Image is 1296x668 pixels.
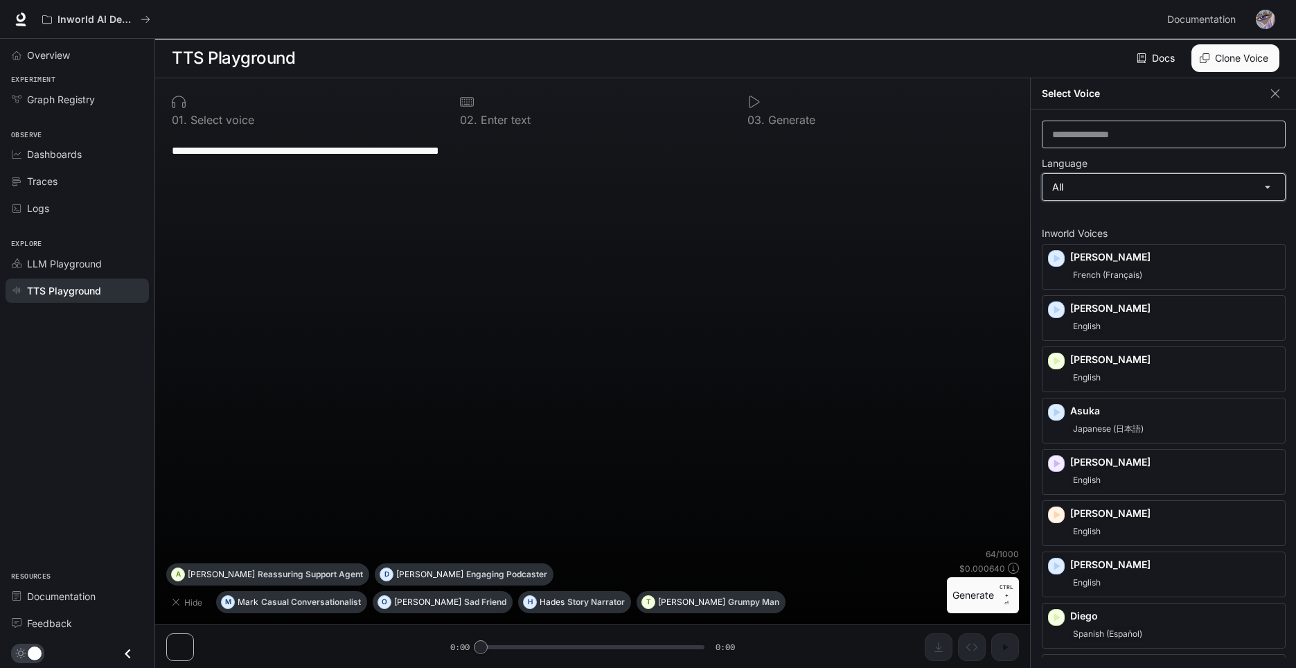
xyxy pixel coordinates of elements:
button: Hide [166,591,211,613]
span: Graph Registry [27,92,95,107]
span: Documentation [27,589,96,604]
span: Documentation [1167,11,1236,28]
button: User avatar [1252,6,1279,33]
span: Dark mode toggle [28,645,42,660]
div: H [524,591,536,613]
a: Overview [6,43,149,67]
p: [PERSON_NAME] [1070,301,1279,315]
p: 0 2 . [460,114,477,125]
p: Select voice [187,114,254,125]
span: Dashboards [27,147,82,161]
p: [PERSON_NAME] [1070,455,1279,469]
p: Engaging Podcaster [466,570,547,579]
a: Graph Registry [6,87,149,112]
div: All [1042,174,1285,200]
p: Language [1042,159,1088,168]
span: French (Français) [1070,267,1145,283]
p: Inworld AI Demos [57,14,135,26]
p: [PERSON_NAME] [394,598,461,606]
p: Hades [540,598,565,606]
p: Sad Friend [464,598,506,606]
div: A [172,563,184,586]
div: D [380,563,393,586]
span: English [1070,523,1103,540]
p: Grumpy Man [728,598,779,606]
button: A[PERSON_NAME]Reassuring Support Agent [166,563,369,586]
span: English [1070,369,1103,386]
span: Spanish (Español) [1070,626,1145,642]
p: 64 / 1000 [986,548,1019,560]
p: CTRL + [1000,583,1013,599]
span: English [1070,318,1103,335]
p: Asuka [1070,404,1279,418]
span: Japanese (日本語) [1070,421,1146,437]
p: Story Narrator [567,598,625,606]
a: Traces [6,169,149,193]
a: Documentation [1162,6,1246,33]
a: Docs [1134,44,1180,72]
p: [PERSON_NAME] [1070,250,1279,264]
img: User avatar [1256,10,1275,29]
p: [PERSON_NAME] [396,570,463,579]
span: English [1070,574,1103,591]
div: T [642,591,655,613]
a: Documentation [6,584,149,608]
p: [PERSON_NAME] [1070,507,1279,520]
p: ⏎ [1000,583,1013,608]
p: 0 3 . [747,114,765,125]
span: Overview [27,48,70,62]
button: MMarkCasual Conversationalist [216,591,367,613]
p: [PERSON_NAME] [658,598,725,606]
p: Mark [238,598,258,606]
span: Logs [27,201,49,216]
span: TTS Playground [27,283,101,298]
p: [PERSON_NAME] [188,570,255,579]
div: O [378,591,391,613]
p: [PERSON_NAME] [1070,558,1279,572]
span: Traces [27,174,57,188]
button: HHadesStory Narrator [518,591,631,613]
button: GenerateCTRL +⏎ [947,577,1019,613]
button: D[PERSON_NAME]Engaging Podcaster [375,563,553,586]
p: Reassuring Support Agent [258,570,363,579]
p: 0 1 . [172,114,187,125]
a: LLM Playground [6,252,149,276]
span: LLM Playground [27,256,102,271]
span: Feedback [27,616,72,631]
p: $ 0.000640 [959,563,1005,574]
a: TTS Playground [6,279,149,303]
p: Inworld Voices [1042,229,1286,238]
p: Generate [765,114,815,125]
a: Dashboards [6,142,149,166]
p: Enter text [477,114,531,125]
button: Clone Voice [1191,44,1279,72]
a: Feedback [6,611,149,635]
p: Casual Conversationalist [261,598,361,606]
p: Diego [1070,609,1279,623]
div: M [222,591,234,613]
h1: TTS Playground [172,44,295,72]
p: [PERSON_NAME] [1070,353,1279,367]
span: English [1070,472,1103,489]
a: Logs [6,196,149,220]
button: O[PERSON_NAME]Sad Friend [373,591,513,613]
button: T[PERSON_NAME]Grumpy Man [637,591,785,613]
button: All workspaces [36,6,157,33]
button: Close drawer [112,640,143,668]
